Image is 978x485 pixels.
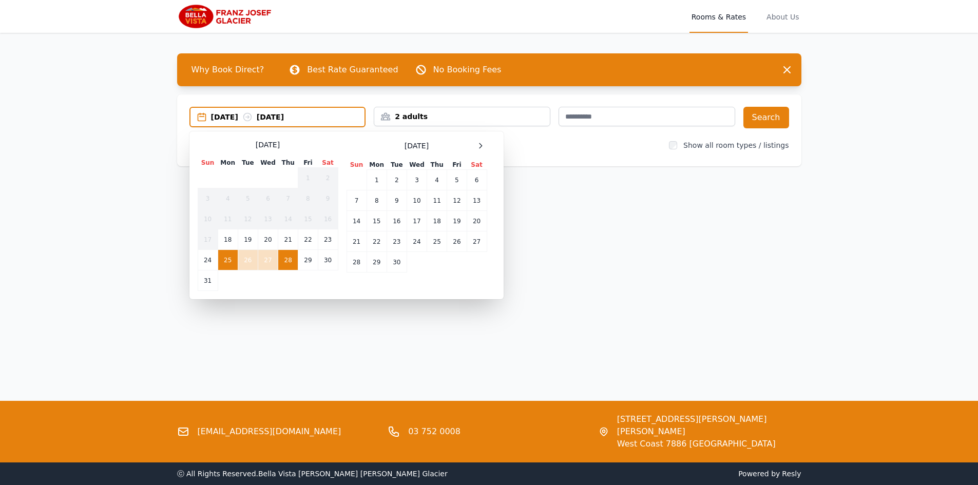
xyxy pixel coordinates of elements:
td: 14 [278,209,298,229]
th: Mon [218,158,238,168]
span: Why Book Direct? [183,60,273,80]
span: [STREET_ADDRESS][PERSON_NAME] [PERSON_NAME] [617,413,801,438]
span: [DATE] [256,140,280,150]
th: Sat [467,160,487,170]
span: Powered by [493,469,801,479]
td: 10 [198,209,218,229]
td: 1 [298,168,318,188]
span: ⓒ All Rights Reserved. Bella Vista [PERSON_NAME] [PERSON_NAME] Glacier [177,470,448,478]
span: West Coast 7886 [GEOGRAPHIC_DATA] [617,438,801,450]
div: 2 adults [374,111,550,122]
th: Sun [347,160,367,170]
td: 17 [198,229,218,250]
th: Tue [387,160,407,170]
td: 3 [198,188,218,209]
td: 13 [467,190,487,211]
td: 22 [367,231,387,252]
td: 8 [367,190,387,211]
a: 03 752 0008 [408,425,461,438]
td: 20 [467,211,487,231]
td: 12 [238,209,258,229]
td: 23 [318,229,338,250]
img: Bella Vista Franz Josef Glacier [177,4,276,29]
td: 19 [447,211,467,231]
td: 17 [407,211,427,231]
td: 13 [258,209,278,229]
p: Best Rate Guaranteed [307,64,398,76]
td: 18 [427,211,447,231]
td: 15 [367,211,387,231]
td: 4 [218,188,238,209]
td: 6 [258,188,278,209]
td: 5 [238,188,258,209]
label: Show all room types / listings [683,141,789,149]
td: 28 [278,250,298,270]
td: 25 [427,231,447,252]
td: 2 [318,168,338,188]
td: 22 [298,229,318,250]
td: 1 [367,170,387,190]
th: Wed [258,158,278,168]
td: 16 [318,209,338,229]
td: 14 [347,211,367,231]
td: 5 [447,170,467,190]
td: 15 [298,209,318,229]
td: 27 [258,250,278,270]
td: 28 [347,252,367,273]
td: 2 [387,170,407,190]
td: 8 [298,188,318,209]
td: 7 [347,190,367,211]
span: [DATE] [405,141,429,151]
td: 16 [387,211,407,231]
td: 9 [387,190,407,211]
button: Search [743,107,789,128]
td: 30 [387,252,407,273]
th: Sat [318,158,338,168]
th: Wed [407,160,427,170]
a: [EMAIL_ADDRESS][DOMAIN_NAME] [198,425,341,438]
td: 12 [447,190,467,211]
th: Fri [298,158,318,168]
td: 11 [218,209,238,229]
td: 10 [407,190,427,211]
th: Fri [447,160,467,170]
td: 6 [467,170,487,190]
p: No Booking Fees [433,64,502,76]
td: 11 [427,190,447,211]
td: 27 [467,231,487,252]
td: 29 [367,252,387,273]
td: 29 [298,250,318,270]
td: 19 [238,229,258,250]
td: 30 [318,250,338,270]
th: Mon [367,160,387,170]
th: Sun [198,158,218,168]
td: 24 [198,250,218,270]
a: Resly [782,470,801,478]
td: 3 [407,170,427,190]
td: 26 [447,231,467,252]
td: 21 [278,229,298,250]
td: 24 [407,231,427,252]
div: [DATE] [DATE] [211,112,365,122]
td: 26 [238,250,258,270]
td: 4 [427,170,447,190]
td: 18 [218,229,238,250]
td: 7 [278,188,298,209]
td: 20 [258,229,278,250]
td: 21 [347,231,367,252]
td: 23 [387,231,407,252]
th: Thu [278,158,298,168]
th: Thu [427,160,447,170]
td: 31 [198,270,218,291]
th: Tue [238,158,258,168]
td: 25 [218,250,238,270]
td: 9 [318,188,338,209]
